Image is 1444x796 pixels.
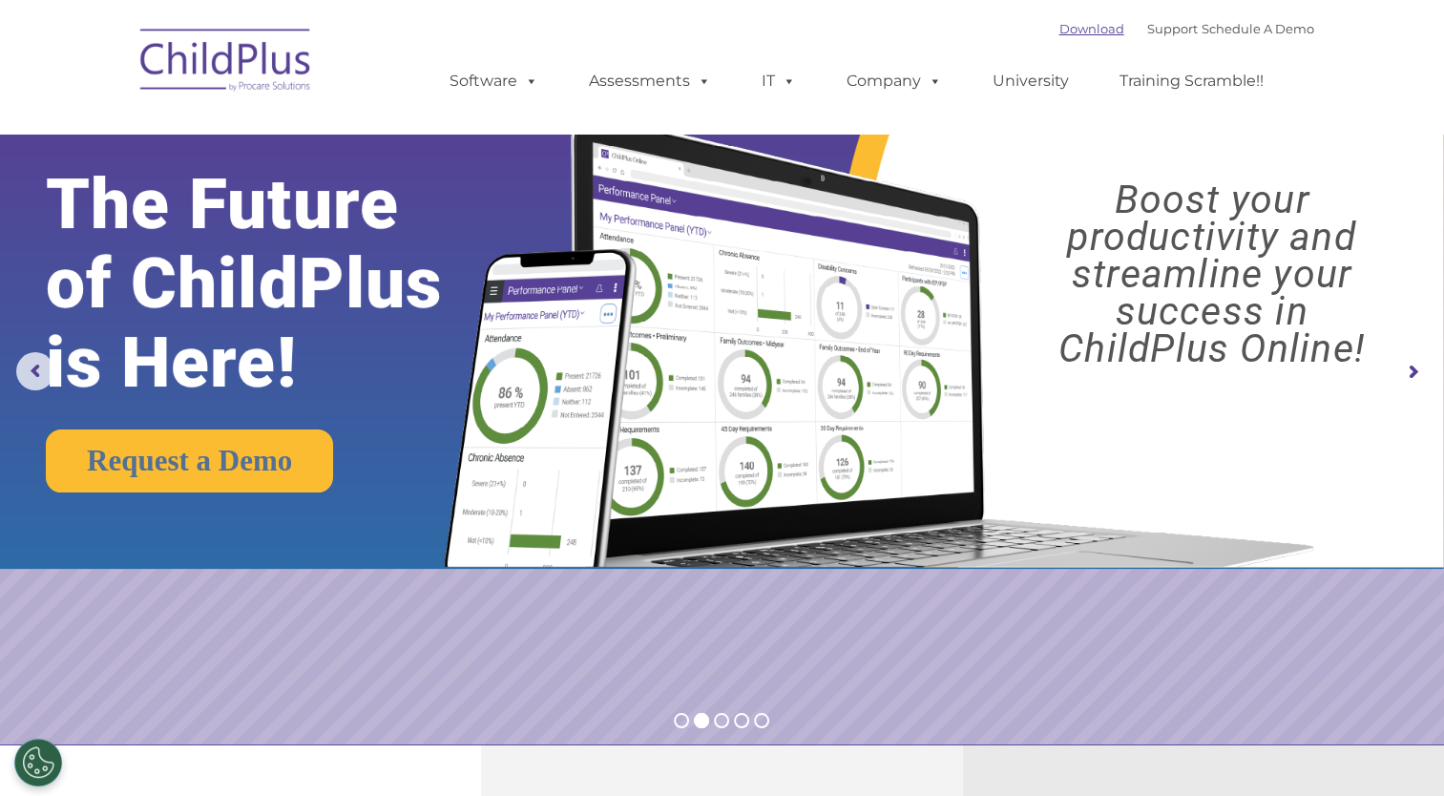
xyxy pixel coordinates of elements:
button: Cookies Settings [14,739,62,786]
span: Last name [265,126,324,140]
a: University [973,62,1088,100]
font: | [1059,21,1314,36]
img: ChildPlus by Procare Solutions [131,15,322,111]
a: Company [827,62,961,100]
a: Schedule A Demo [1202,21,1314,36]
a: Download [1059,21,1124,36]
a: Assessments [570,62,730,100]
span: Phone number [265,204,346,219]
a: Request a Demo [46,429,333,492]
rs-layer: The Future of ChildPlus is Here! [46,165,507,403]
rs-layer: Boost your productivity and streamline your success in ChildPlus Online! [997,181,1426,367]
a: Support [1147,21,1198,36]
a: Software [430,62,557,100]
iframe: Chat Widget [1133,590,1444,796]
a: Training Scramble!! [1100,62,1283,100]
a: IT [743,62,815,100]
